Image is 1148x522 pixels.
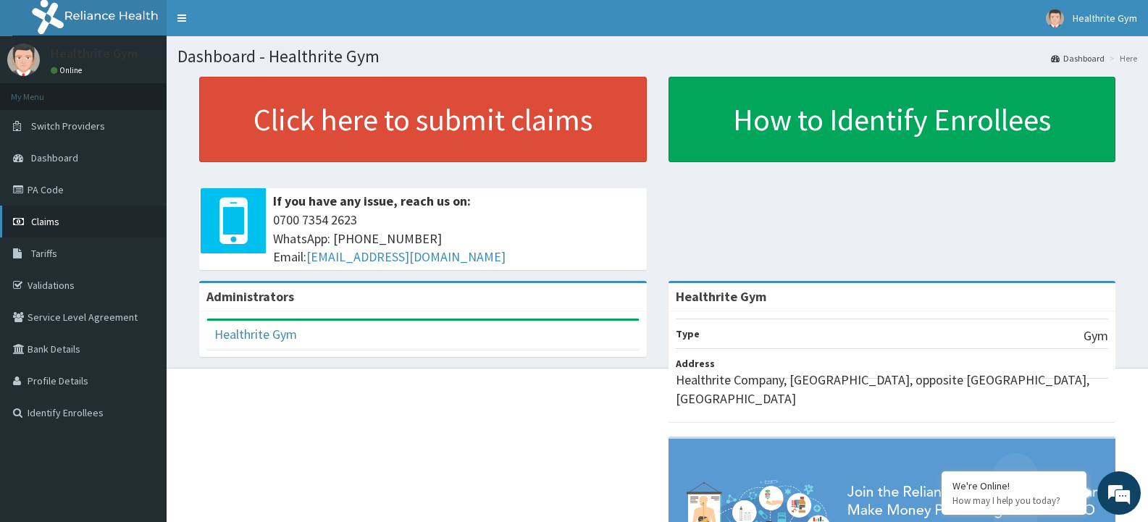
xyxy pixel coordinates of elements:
div: We're Online! [952,479,1076,492]
b: If you have any issue, reach us on: [273,193,471,209]
span: 0700 7354 2623 WhatsApp: [PHONE_NUMBER] Email: [273,211,640,266]
span: Dashboard [31,151,78,164]
h1: Dashboard - Healthrite Gym [177,47,1137,66]
span: Switch Providers [31,119,105,132]
a: Healthrite Gym [214,326,297,342]
p: Gym [1084,327,1108,345]
b: Type [676,327,700,340]
p: Healthrite Gym [51,47,138,60]
a: How to Identify Enrollees [669,77,1116,162]
strong: Healthrite Gym [676,288,766,305]
a: Online [51,65,85,75]
a: [EMAIL_ADDRESS][DOMAIN_NAME] [306,248,506,265]
p: How may I help you today? [952,494,1076,507]
b: Administrators [206,288,294,305]
span: Healthrite Gym [1073,12,1137,25]
span: Claims [31,215,59,228]
a: Dashboard [1051,52,1105,64]
a: Click here to submit claims [199,77,647,162]
img: User Image [7,43,40,76]
b: Address [676,357,715,370]
p: Healthrite Company, [GEOGRAPHIC_DATA], opposite [GEOGRAPHIC_DATA], [GEOGRAPHIC_DATA] [676,371,1109,408]
li: Here [1106,52,1137,64]
img: User Image [1046,9,1064,28]
span: Tariffs [31,247,57,260]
